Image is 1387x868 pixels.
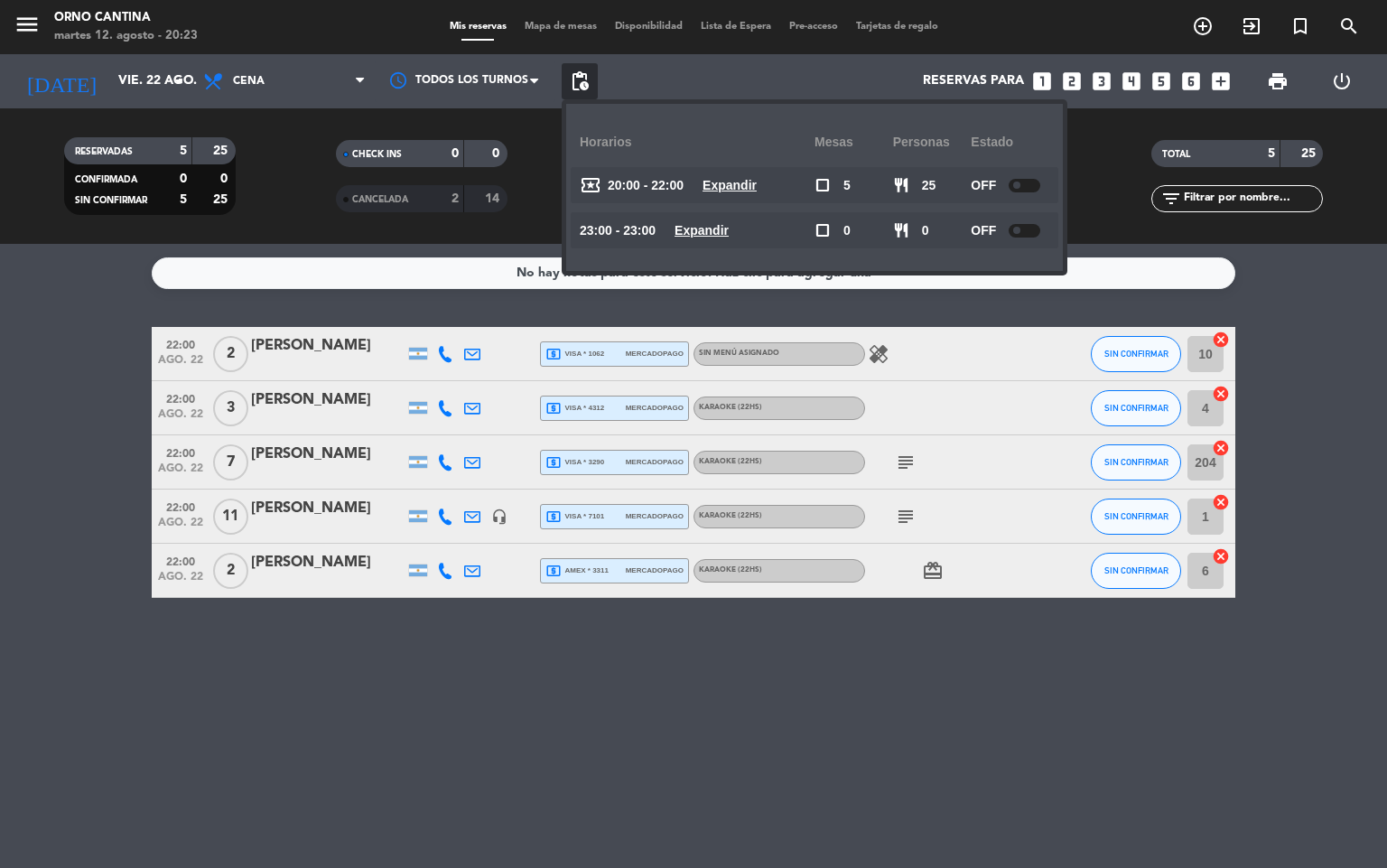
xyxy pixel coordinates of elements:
[251,497,405,520] div: [PERSON_NAME]
[485,192,503,205] strong: 14
[233,75,265,88] span: Cena
[251,551,405,574] div: [PERSON_NAME]
[699,458,762,465] span: KARAOKE (22Hs)
[1090,70,1113,93] i: looks_3
[545,400,604,416] span: visa * 4312
[580,220,656,241] span: 23:00 - 23:00
[1192,15,1214,37] i: add_circle_outline
[1091,553,1181,589] button: SIN CONFIRMAR
[1150,70,1173,93] i: looks_5
[692,22,780,32] span: Lista de Espera
[971,175,996,196] span: OFF
[1331,70,1353,92] i: power_settings_new
[1091,444,1181,481] button: SIN CONFIRMAR
[158,517,203,537] span: ago. 22
[14,61,109,101] i: [DATE]
[699,404,762,411] span: KARAOKE (22Hs)
[75,147,133,156] span: RESERVADAS
[923,74,1024,89] span: Reservas para
[1120,70,1143,93] i: looks_4
[168,70,190,92] i: arrow_drop_down
[545,346,604,362] span: visa * 1062
[517,263,871,284] div: No hay notas para este servicio. Haz clic para agregar una
[180,145,187,157] strong: 5
[492,147,503,160] strong: 0
[220,173,231,185] strong: 0
[1104,349,1168,359] span: SIN CONFIRMAR
[1182,189,1322,209] input: Filtrar por nombre...
[545,563,562,579] i: local_atm
[843,220,851,241] span: 0
[847,22,947,32] span: Tarjetas de regalo
[1091,390,1181,426] button: SIN CONFIRMAR
[54,9,198,27] div: Orno Cantina
[158,387,203,408] span: 22:00
[843,175,851,196] span: 5
[1212,385,1230,403] i: cancel
[1104,457,1168,467] span: SIN CONFIRMAR
[75,175,137,184] span: CONFIRMADA
[1162,150,1190,159] span: TOTAL
[675,223,729,238] u: Expandir
[451,192,459,205] strong: 2
[352,195,408,204] span: CANCELADA
[1209,70,1233,93] i: add_box
[626,565,684,576] span: mercadopago
[626,402,684,414] span: mercadopago
[352,150,402,159] span: CHECK INS
[699,566,762,574] span: KARAOKE (22Hs)
[815,222,831,238] span: check_box_outline_blank
[180,193,187,206] strong: 5
[545,509,562,525] i: local_atm
[580,117,815,167] div: Horarios
[158,333,203,354] span: 22:00
[1104,403,1168,413] span: SIN CONFIRMAR
[1301,147,1319,160] strong: 25
[1212,547,1230,565] i: cancel
[626,510,684,522] span: mercadopago
[158,496,203,517] span: 22:00
[213,444,248,481] span: 7
[14,11,41,38] i: menu
[491,509,507,525] i: headset_mic
[815,117,893,167] div: Mesas
[608,175,684,196] span: 20:00 - 22:00
[922,560,944,582] i: card_giftcard
[703,178,757,192] u: Expandir
[1267,70,1289,92] span: print
[922,175,936,196] span: 25
[545,346,562,362] i: local_atm
[1212,331,1230,349] i: cancel
[626,456,684,468] span: mercadopago
[606,22,692,32] span: Disponibilidad
[815,177,831,193] span: check_box_outline_blank
[1104,511,1168,521] span: SIN CONFIRMAR
[545,509,604,525] span: visa * 7101
[516,22,606,32] span: Mapa de mesas
[180,173,187,185] strong: 0
[699,512,762,519] span: KARAOKE (22Hs)
[1268,147,1275,160] strong: 5
[213,499,248,535] span: 11
[158,462,203,483] span: ago. 22
[893,222,909,238] span: restaurant
[868,343,889,365] i: healing
[441,22,516,32] span: Mis reservas
[251,388,405,412] div: [PERSON_NAME]
[1060,70,1084,93] i: looks_two
[545,400,562,416] i: local_atm
[626,348,684,359] span: mercadopago
[158,550,203,571] span: 22:00
[213,553,248,589] span: 2
[545,563,609,579] span: amex * 3311
[158,354,203,375] span: ago. 22
[569,70,591,92] span: pending_actions
[1179,70,1203,93] i: looks_6
[213,193,231,206] strong: 25
[893,177,909,193] span: restaurant
[1309,54,1373,108] div: LOG OUT
[1212,439,1230,457] i: cancel
[251,443,405,466] div: [PERSON_NAME]
[158,442,203,462] span: 22:00
[1091,499,1181,535] button: SIN CONFIRMAR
